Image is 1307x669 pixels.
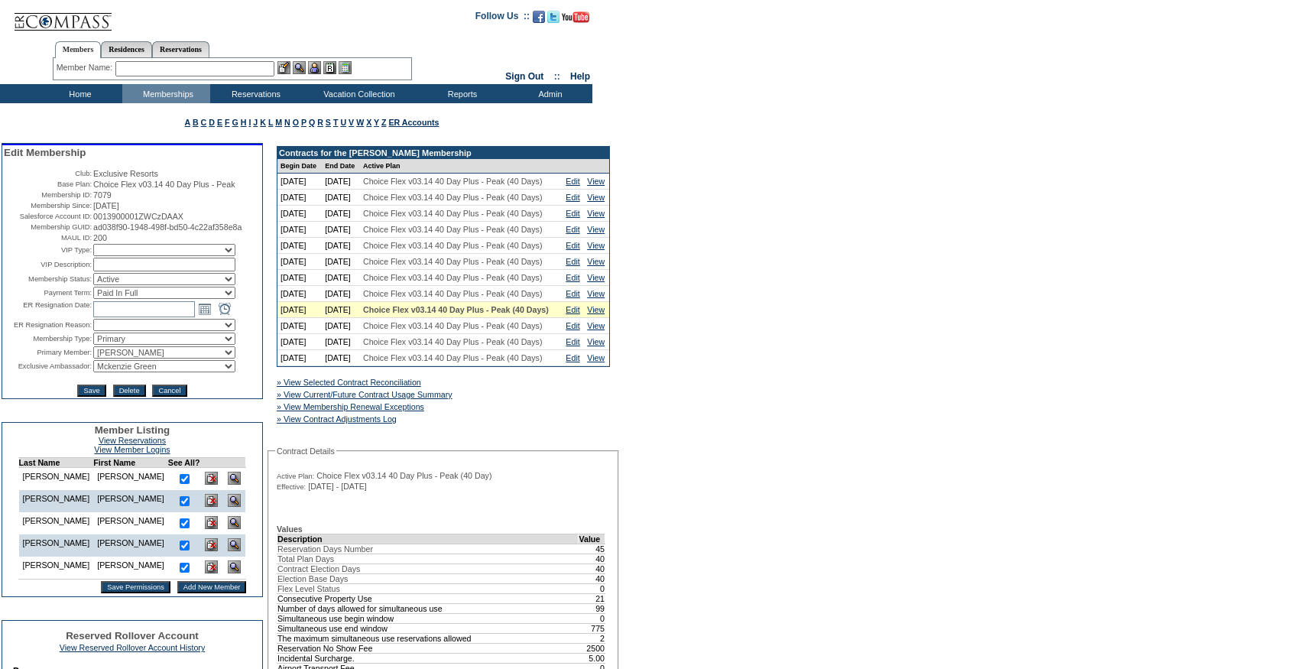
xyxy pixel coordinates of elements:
span: Choice Flex v03.14 40 Day Plus - Peak (40 Days) [363,289,543,298]
td: [PERSON_NAME] [18,534,93,557]
span: Choice Flex v03.14 40 Day Plus - Peak (40 Days) [363,241,543,250]
img: Delete [205,560,218,573]
td: [DATE] [277,254,322,270]
td: [DATE] [277,222,322,238]
img: b_edit.gif [277,61,290,74]
td: Club: [4,169,92,178]
span: [DATE] - [DATE] [308,482,367,491]
a: Open the time view popup. [216,300,233,317]
img: View Dashboard [228,560,241,573]
td: VIP Type: [4,244,92,256]
span: Choice Flex v03.14 40 Day Plus - Peak (40 Days) [363,353,543,362]
a: View [587,193,605,202]
a: View [587,177,605,186]
td: ER Resignation Date: [4,300,92,317]
span: :: [554,71,560,82]
img: Impersonate [308,61,321,74]
span: Choice Flex v03.14 40 Day Plus - Peak (40 Days) [363,305,549,314]
input: Save Permissions [101,581,170,593]
td: 0 [579,583,605,593]
a: Edit [566,257,579,266]
span: Choice Flex v03.14 40 Day Plus - Peak (40 Day) [316,471,491,480]
td: 2500 [579,643,605,653]
img: Reservations [323,61,336,74]
a: View [587,289,605,298]
a: View [587,337,605,346]
a: » View Current/Future Contract Usage Summary [277,390,452,399]
td: [DATE] [322,350,360,366]
td: [DATE] [277,318,322,334]
a: View [587,273,605,282]
a: M [275,118,282,127]
td: Salesforce Account ID: [4,212,92,221]
td: Vacation Collection [298,84,417,103]
td: MAUL ID: [4,233,92,242]
td: 5.00 [579,653,605,663]
td: [DATE] [322,174,360,190]
a: C [201,118,207,127]
span: Choice Flex v03.14 40 Day Plus - Peak (40 Days) [363,273,543,282]
span: 0013900001ZWCzDAAX [93,212,183,221]
td: ER Resignation Reason: [4,319,92,331]
td: 21 [579,593,605,603]
td: Active Plan [360,159,563,174]
a: Help [570,71,590,82]
td: [DATE] [322,254,360,270]
td: [PERSON_NAME] [93,468,168,491]
td: [DATE] [277,286,322,302]
td: Value [579,534,605,544]
td: Simultaneous use begin window [277,613,579,623]
a: Follow us on Twitter [547,15,559,24]
a: W [356,118,364,127]
a: Edit [566,273,579,282]
td: Reservations [210,84,298,103]
a: X [366,118,371,127]
a: O [293,118,299,127]
img: Delete [205,494,218,507]
td: Memberships [122,84,210,103]
td: First Name [93,458,168,468]
span: Reserved Rollover Account [66,630,199,641]
a: Edit [566,353,579,362]
img: Follow us on Twitter [547,11,559,23]
a: Subscribe to our YouTube Channel [562,15,589,24]
td: Membership Type: [4,333,92,345]
td: [DATE] [322,286,360,302]
input: Save [77,385,105,397]
span: Choice Flex v03.14 40 Day Plus - Peak (40 Days) [363,209,543,218]
a: Edit [566,289,579,298]
img: Become our fan on Facebook [533,11,545,23]
a: » View Selected Contract Reconciliation [277,378,421,387]
a: View Reserved Rollover Account History [60,643,206,652]
td: [PERSON_NAME] [93,534,168,557]
span: Choice Flex v03.14 40 Day Plus - Peak (40 Days) [363,321,543,330]
a: H [241,118,247,127]
td: Reservation No Show Fee [277,643,579,653]
td: [PERSON_NAME] [18,512,93,534]
a: Edit [566,225,579,234]
td: Number of days allowed for simultaneous use [277,603,579,613]
td: 40 [579,573,605,583]
td: [DATE] [322,270,360,286]
td: 775 [579,623,605,633]
td: Home [34,84,122,103]
td: [PERSON_NAME] [93,490,168,512]
a: V [349,118,354,127]
a: View Reservations [99,436,166,445]
td: Exclusive Ambassador: [4,360,92,372]
td: [PERSON_NAME] [18,557,93,580]
span: [DATE] [93,201,119,210]
span: Reservation Days Number [277,544,373,554]
td: Consecutive Property Use [277,593,579,603]
td: 45 [579,544,605,554]
td: [DATE] [322,222,360,238]
img: Delete [205,538,218,551]
td: [DATE] [322,190,360,206]
td: [DATE] [322,302,360,318]
td: [DATE] [322,238,360,254]
a: R [317,118,323,127]
td: Base Plan: [4,180,92,189]
td: [DATE] [277,270,322,286]
td: Begin Date [277,159,322,174]
a: Become our fan on Facebook [533,15,545,24]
